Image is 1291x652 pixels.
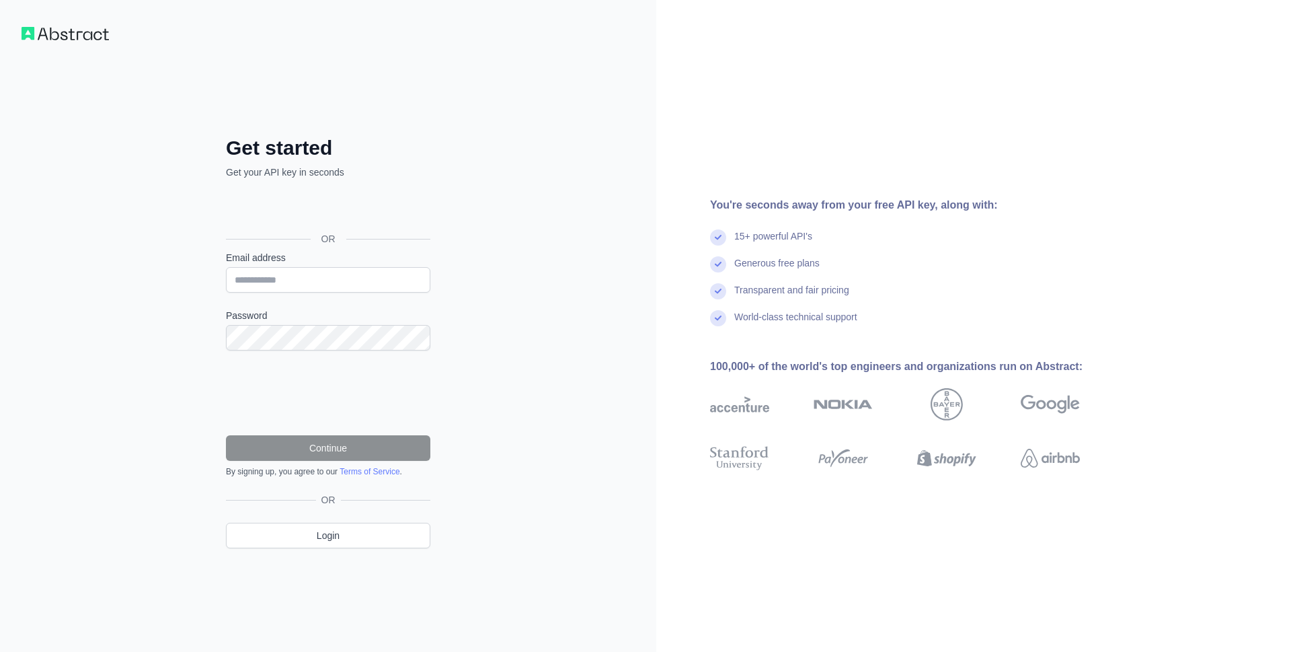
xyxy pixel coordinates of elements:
[311,232,346,246] span: OR
[226,166,430,179] p: Get your API key in seconds
[710,283,726,299] img: check mark
[710,388,769,421] img: accenture
[734,256,820,283] div: Generous free plans
[226,251,430,264] label: Email address
[22,27,109,40] img: Workflow
[316,493,341,507] span: OR
[226,523,430,548] a: Login
[734,229,812,256] div: 15+ powerful API's
[710,229,726,246] img: check mark
[226,136,430,160] h2: Get started
[226,309,430,322] label: Password
[710,359,1123,375] div: 100,000+ of the world's top engineers and organizations run on Abstract:
[734,283,849,310] div: Transparent and fair pricing
[814,388,873,421] img: nokia
[710,197,1123,213] div: You're seconds away from your free API key, along with:
[931,388,963,421] img: bayer
[340,467,399,476] a: Terms of Service
[814,443,873,473] img: payoneer
[917,443,976,473] img: shopify
[226,367,430,419] iframe: reCAPTCHA
[226,466,430,477] div: By signing up, you agree to our .
[226,435,430,461] button: Continue
[219,194,434,223] iframe: Sign in with Google Button
[710,256,726,273] img: check mark
[710,443,769,473] img: stanford university
[1021,388,1080,421] img: google
[734,310,857,337] div: World-class technical support
[1021,443,1080,473] img: airbnb
[710,310,726,326] img: check mark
